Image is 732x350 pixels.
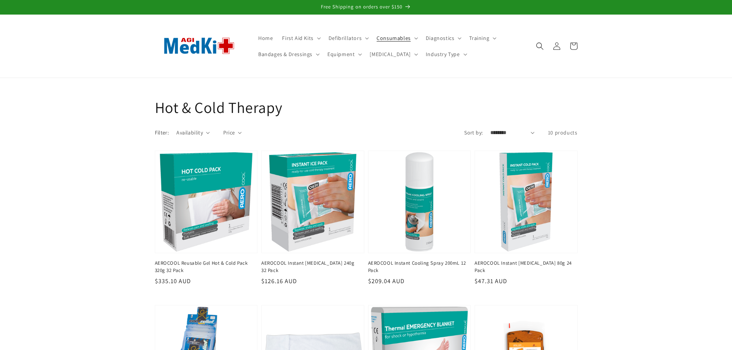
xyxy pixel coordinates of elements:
[426,35,455,41] span: Diagnostics
[155,129,169,137] h2: Filter:
[261,260,360,274] a: AEROCOOL Instant [MEDICAL_DATA] 240g 32 Pack
[372,30,421,46] summary: Consumables
[548,129,578,136] span: 10 products
[258,35,273,41] span: Home
[327,51,355,58] span: Equipment
[377,35,411,41] span: Consumables
[324,30,372,46] summary: Defibrillators
[421,46,470,62] summary: Industry Type
[254,30,277,46] a: Home
[254,46,323,62] summary: Bandages & Dressings
[370,51,410,58] span: [MEDICAL_DATA]
[421,30,465,46] summary: Diagnostics
[258,51,312,58] span: Bandages & Dressings
[223,129,235,137] span: Price
[155,97,578,117] h1: Hot & Cold Therapy
[465,30,500,46] summary: Training
[531,38,548,55] summary: Search
[323,46,365,62] summary: Equipment
[176,129,203,137] span: Availability
[368,260,466,274] a: AEROCOOL Instant Cooling Spray 200mL 12 Pack
[155,260,253,274] a: AEROCOOL Reusable Gel Hot & Cold Pack 320g 32 Pack
[365,46,421,62] summary: [MEDICAL_DATA]
[426,51,460,58] span: Industry Type
[8,4,724,10] p: Free Shipping on orders over $150
[475,260,573,274] a: AEROCOOL Instant [MEDICAL_DATA] 80g 24 Pack
[176,129,209,137] summary: Availability
[469,35,489,41] span: Training
[155,25,243,67] img: AGI MedKit
[277,30,324,46] summary: First Aid Kits
[282,35,313,41] span: First Aid Kits
[223,129,242,137] summary: Price
[464,129,483,136] label: Sort by:
[329,35,362,41] span: Defibrillators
